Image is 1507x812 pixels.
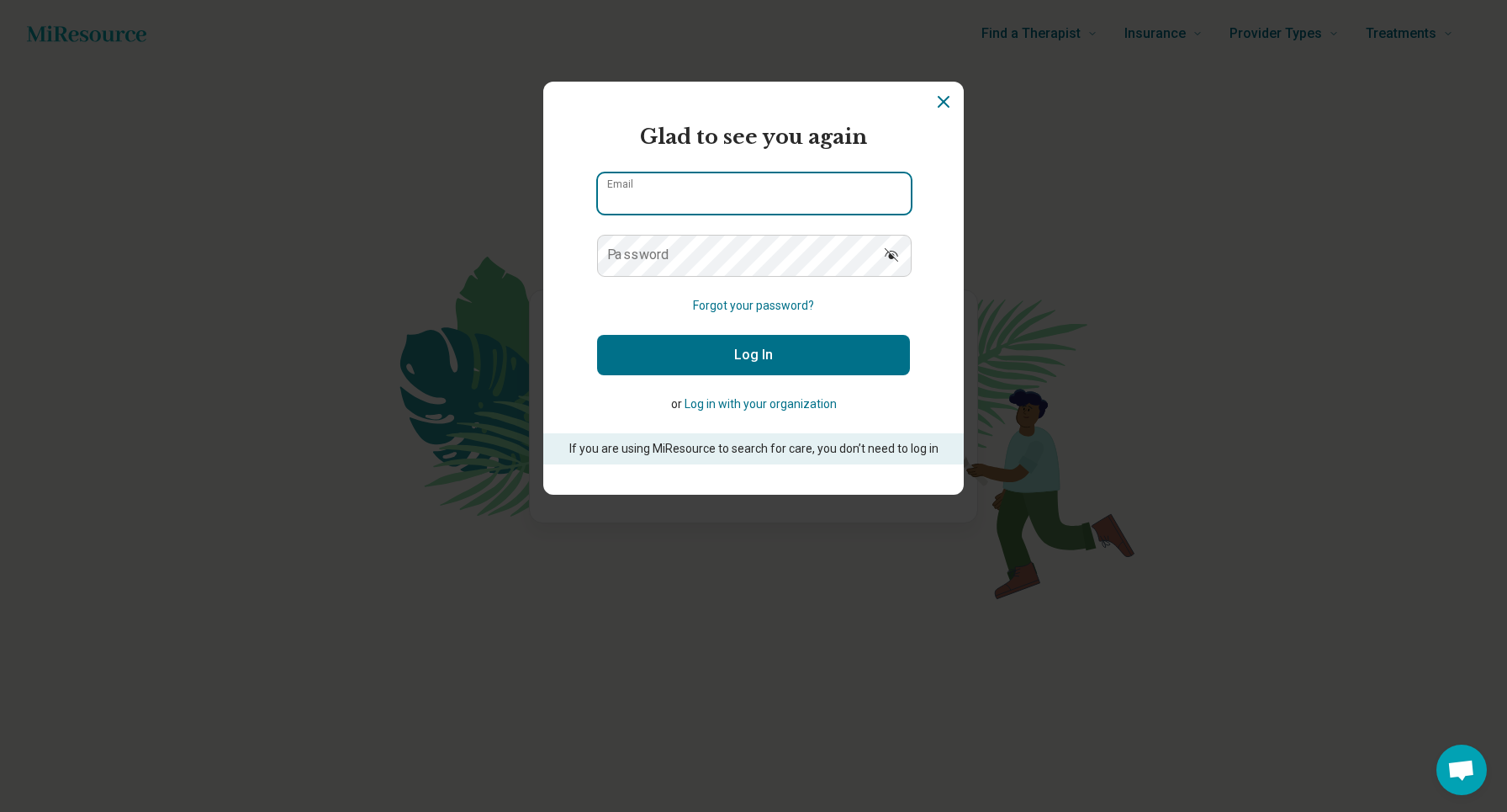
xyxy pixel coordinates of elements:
p: or [597,395,910,413]
h2: Glad to see you again [597,122,910,152]
button: Show password [873,235,910,275]
button: Log in with your organization [685,395,837,413]
button: Forgot your password? [693,297,814,315]
button: Dismiss [933,92,954,112]
label: Email [607,179,633,189]
p: If you are using MiResource to search for care, you don’t need to log in [567,440,940,458]
label: Password [607,248,669,262]
button: Log In [597,335,910,375]
section: Login Dialog [543,82,964,495]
